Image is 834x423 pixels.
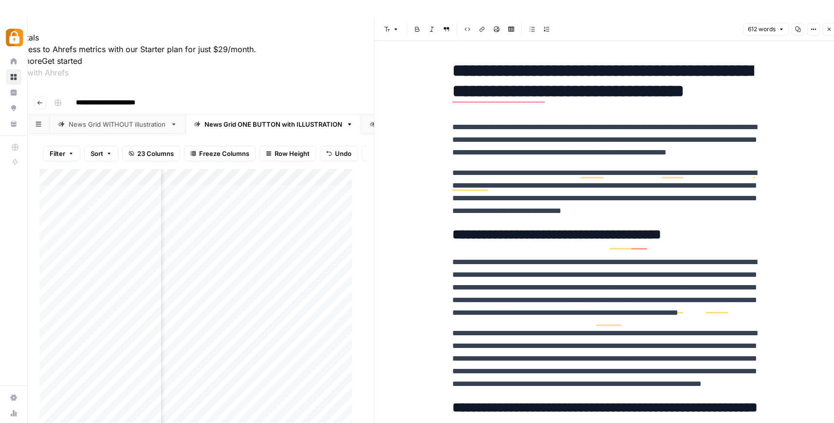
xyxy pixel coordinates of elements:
a: Your Data [6,116,21,132]
span: Undo [335,149,352,158]
button: Row Height [259,146,316,161]
a: News Grid WITHOUT illustration [50,115,185,134]
a: Image [361,115,418,134]
a: Usage [6,405,21,421]
button: Filter [43,146,80,161]
a: Insights [6,85,21,100]
a: News Grid ONE BUTTON with ILLUSTRATION [185,115,361,134]
button: Get started [42,55,82,67]
button: Undo [320,146,358,161]
span: Filter [50,149,65,158]
span: 612 words [748,25,776,34]
a: Opportunities [6,100,21,116]
button: 612 words [743,23,789,36]
button: Sort [84,146,118,161]
div: News Grid WITHOUT illustration [69,119,167,129]
div: News Grid ONE BUTTON with ILLUSTRATION [204,119,342,129]
button: 23 Columns [122,146,180,161]
span: 23 Columns [137,149,174,158]
span: Freeze Columns [199,149,249,158]
button: Freeze Columns [184,146,256,161]
span: Row Height [275,149,310,158]
span: Sort [91,149,103,158]
a: Settings [6,390,21,405]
